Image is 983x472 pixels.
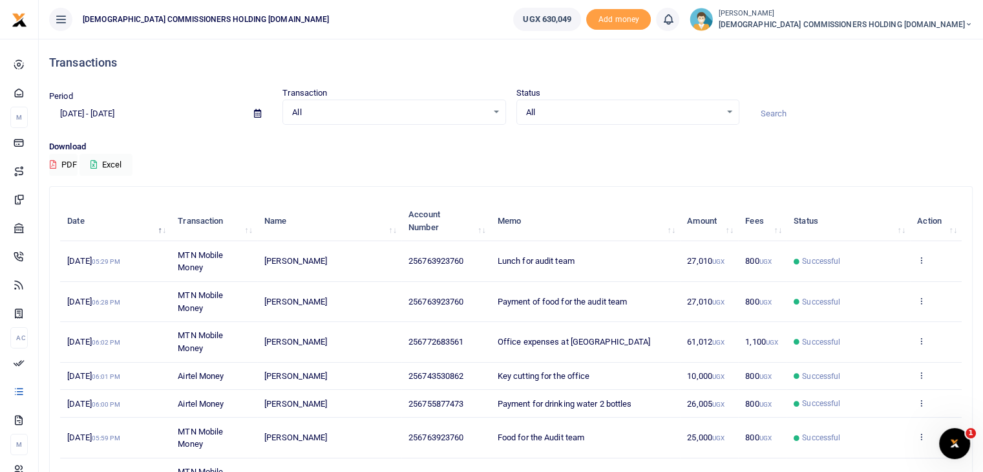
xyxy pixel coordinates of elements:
span: MTN Mobile Money [178,250,223,273]
span: 256743530862 [408,371,463,381]
span: All [292,106,487,119]
span: 25,000 [687,433,724,442]
small: UGX [712,434,724,442]
span: [PERSON_NAME] [264,337,327,347]
th: Account Number: activate to sort column ascending [401,201,491,241]
th: Date: activate to sort column descending [60,201,171,241]
span: Payment of food for the audit team [498,297,627,306]
span: [DATE] [67,433,120,442]
span: MTN Mobile Money [178,290,223,313]
li: Wallet ballance [508,8,586,31]
li: M [10,107,28,128]
label: Status [516,87,541,100]
span: [PERSON_NAME] [264,399,327,409]
span: [DATE] [67,399,120,409]
th: Memo: activate to sort column ascending [491,201,681,241]
span: 27,010 [687,256,724,266]
img: profile-user [690,8,713,31]
small: UGX [759,373,771,380]
span: 256763923760 [408,256,463,266]
th: Fees: activate to sort column ascending [738,201,787,241]
a: profile-user [PERSON_NAME] [DEMOGRAPHIC_DATA] COMMISSIONERS HOLDING [DOMAIN_NAME] [690,8,973,31]
span: 256772683561 [408,337,463,347]
span: MTN Mobile Money [178,427,223,449]
a: Add money [586,14,651,23]
span: Office expenses at [GEOGRAPHIC_DATA] [498,337,651,347]
label: Transaction [282,87,327,100]
span: Add money [586,9,651,30]
small: UGX [759,299,771,306]
span: [DATE] [67,337,120,347]
span: [PERSON_NAME] [264,371,327,381]
th: Name: activate to sort column ascending [257,201,401,241]
small: UGX [759,434,771,442]
small: UGX [766,339,778,346]
small: [PERSON_NAME] [718,8,973,19]
span: 1 [966,428,976,438]
span: [PERSON_NAME] [264,297,327,306]
input: select period [49,103,244,125]
button: PDF [49,154,78,176]
small: UGX [712,339,724,346]
span: 256755877473 [408,399,463,409]
span: Key cutting for the office [498,371,590,381]
span: All [526,106,721,119]
span: MTN Mobile Money [178,330,223,353]
th: Amount: activate to sort column ascending [680,201,738,241]
small: 06:28 PM [92,299,120,306]
span: [DEMOGRAPHIC_DATA] COMMISSIONERS HOLDING [DOMAIN_NAME] [718,19,973,30]
span: Food for the Audit team [498,433,584,442]
span: 27,010 [687,297,724,306]
small: UGX [759,401,771,408]
span: UGX 630,049 [523,13,571,26]
small: UGX [712,373,724,380]
span: Lunch for audit team [498,256,575,266]
span: 800 [745,433,772,442]
small: 06:01 PM [92,373,120,380]
small: 05:29 PM [92,258,120,265]
span: 800 [745,371,772,381]
span: [PERSON_NAME] [264,256,327,266]
span: 800 [745,399,772,409]
span: Successful [802,336,840,348]
p: Download [49,140,973,154]
span: 800 [745,297,772,306]
a: UGX 630,049 [513,8,581,31]
span: 61,012 [687,337,724,347]
small: UGX [759,258,771,265]
span: 1,100 [745,337,778,347]
span: Payment for drinking water 2 bottles [498,399,632,409]
span: 10,000 [687,371,724,381]
li: Ac [10,327,28,349]
span: [DATE] [67,256,120,266]
span: Successful [802,370,840,382]
small: 06:02 PM [92,339,120,346]
small: 05:59 PM [92,434,120,442]
span: 800 [745,256,772,266]
iframe: Intercom live chat [939,428,970,459]
span: [PERSON_NAME] [264,433,327,442]
span: Airtel Money [178,399,224,409]
span: Successful [802,398,840,409]
small: UGX [712,401,724,408]
span: 26,005 [687,399,724,409]
h4: Transactions [49,56,973,70]
span: 256763923760 [408,433,463,442]
small: UGX [712,258,724,265]
span: [DEMOGRAPHIC_DATA] COMMISSIONERS HOLDING [DOMAIN_NAME] [78,14,334,25]
button: Excel [79,154,132,176]
li: Toup your wallet [586,9,651,30]
img: logo-small [12,12,27,28]
span: Successful [802,296,840,308]
span: Successful [802,432,840,444]
th: Action: activate to sort column ascending [910,201,962,241]
span: Airtel Money [178,371,224,381]
span: [DATE] [67,371,120,381]
th: Status: activate to sort column ascending [787,201,910,241]
small: UGX [712,299,724,306]
label: Period [49,90,73,103]
a: logo-small logo-large logo-large [12,14,27,24]
small: 06:00 PM [92,401,120,408]
th: Transaction: activate to sort column ascending [171,201,257,241]
li: M [10,434,28,455]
